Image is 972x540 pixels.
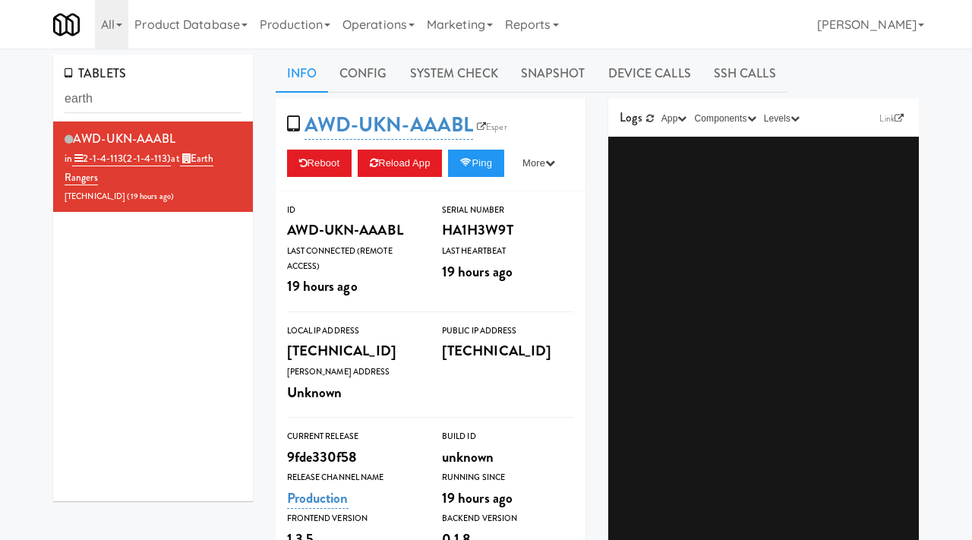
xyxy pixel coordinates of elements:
a: SSH Calls [702,55,787,93]
button: Ping [448,150,504,177]
span: Logs [620,109,642,126]
a: System Check [399,55,510,93]
button: Reboot [287,150,352,177]
a: Config [328,55,399,93]
span: 19 hours ago [131,191,171,202]
a: Snapshot [510,55,597,93]
a: Device Calls [597,55,702,93]
div: [TECHNICAL_ID] [287,338,419,364]
div: Public IP Address [442,324,574,339]
span: 19 hours ago [442,488,513,508]
div: Unknown [287,380,419,406]
li: AWD-UKN-AAABLin 2-1-4-113(2-1-4-113)at Earth Rangers[TECHNICAL_ID] (19 hours ago) [53,122,253,212]
a: Info [276,55,328,93]
button: More [510,150,567,177]
button: App [658,111,691,126]
button: Components [691,111,760,126]
span: in [65,151,171,166]
span: 19 hours ago [442,261,513,282]
div: Backend Version [442,511,574,526]
div: Running Since [442,470,574,485]
a: Esper [473,119,511,134]
span: at [65,151,213,185]
button: Reload App [358,150,442,177]
img: Micromart [53,11,80,38]
span: AWD-UKN-AAABL [73,130,175,147]
div: Last Connected (Remote Access) [287,244,419,273]
div: Frontend Version [287,511,419,526]
div: HA1H3W9T [442,217,574,243]
div: Last Heartbeat [442,244,574,259]
div: Current Release [287,429,419,444]
a: Earth Rangers [65,151,213,185]
span: [TECHNICAL_ID] ( ) [65,191,174,202]
div: Release Channel Name [287,470,419,485]
a: 2-1-4-113(2-1-4-113) [72,151,171,166]
div: [PERSON_NAME] Address [287,365,419,380]
a: Production [287,488,349,509]
div: ID [287,203,419,218]
div: 9fde330f58 [287,444,419,470]
span: 19 hours ago [287,276,358,296]
div: [TECHNICAL_ID] [442,338,574,364]
a: Link [876,111,907,126]
button: Levels [760,111,803,126]
div: AWD-UKN-AAABL [287,217,419,243]
div: Serial Number [442,203,574,218]
a: AWD-UKN-AAABL [305,110,473,140]
div: Build Id [442,429,574,444]
div: unknown [442,444,574,470]
div: Local IP Address [287,324,419,339]
span: (2-1-4-113) [123,151,171,166]
span: TABLETS [65,65,126,82]
input: Search tablets [65,85,241,113]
